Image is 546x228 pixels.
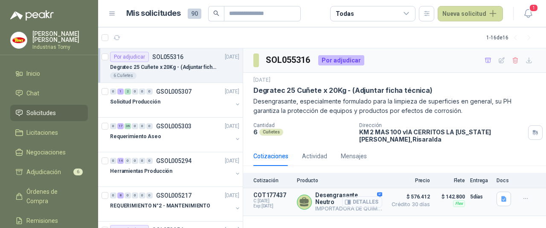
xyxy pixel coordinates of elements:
[336,9,354,18] div: Todas
[117,123,124,129] div: 17
[26,187,80,206] span: Órdenes de Compra
[10,105,88,121] a: Solicitudes
[253,151,288,161] div: Cotizaciones
[110,98,160,106] p: Solicitud Producción
[139,89,145,95] div: 0
[156,158,192,164] p: GSOL005294
[117,192,124,198] div: 8
[110,72,136,79] div: 6 Cuñetes
[146,89,153,95] div: 0
[253,192,292,198] p: COT177437
[315,205,382,212] p: IMPORTADORA DE QUIMICOS DUNAMIS SAS
[253,97,536,115] p: Desengrasante, especialmente formulado para la limpieza de superficies en general, su PH garantiz...
[10,184,88,209] a: Órdenes de Compra
[318,55,364,65] div: Por adjudicar
[470,192,491,202] p: 5 días
[10,85,88,101] a: Chat
[387,202,430,207] span: Crédito 30 días
[253,76,270,84] p: [DATE]
[266,53,311,67] h3: SOL055316
[26,167,61,177] span: Adjudicación
[73,169,83,175] span: 6
[453,200,465,207] div: Flex
[26,108,56,118] span: Solicitudes
[110,52,149,62] div: Por adjudicar
[132,158,138,164] div: 0
[132,192,138,198] div: 0
[139,192,145,198] div: 0
[225,192,239,200] p: [DATE]
[32,31,88,43] p: [PERSON_NAME] [PERSON_NAME]
[110,89,116,95] div: 0
[225,122,239,130] p: [DATE]
[259,129,283,136] div: Cuñetes
[341,151,367,161] div: Mensajes
[156,123,192,129] p: GSOL005303
[110,167,172,175] p: Herramientas Producción
[253,122,352,128] p: Cantidad
[117,158,124,164] div: 14
[156,89,192,95] p: GSOL005307
[253,198,292,204] span: C: [DATE]
[225,53,239,61] p: [DATE]
[253,178,292,184] p: Cotización
[387,192,430,202] span: $ 576.412
[26,89,39,98] span: Chat
[110,192,116,198] div: 0
[435,178,465,184] p: Flete
[146,123,153,129] div: 0
[110,63,216,71] p: Degratec 25 Cuñete x 20Kg - (Adjuntar ficha técnica)
[152,54,183,60] p: SOL055316
[146,158,153,164] div: 0
[132,123,138,129] div: 0
[342,196,382,208] button: Detalles
[302,151,327,161] div: Actividad
[10,10,54,21] img: Logo peakr
[253,128,258,136] p: 6
[26,128,58,137] span: Licitaciones
[146,192,153,198] div: 0
[359,122,525,128] p: Dirección
[132,89,138,95] div: 0
[117,89,124,95] div: 1
[139,123,145,129] div: 0
[213,10,219,16] span: search
[253,86,433,95] p: Degratec 25 Cuñete x 20Kg - (Adjuntar ficha técnica)
[110,156,241,183] a: 0 14 0 0 0 0 GSOL005294[DATE] Herramientas Producción
[315,192,382,205] p: Desengrasante Neutro
[110,202,210,210] p: REQUERIMIENTO N°2 - MANTENIMIENTO
[26,148,66,157] span: Negociaciones
[497,178,514,184] p: Docs
[225,157,239,165] p: [DATE]
[110,133,161,141] p: Requerimiento Aseo
[529,4,538,12] span: 1
[110,123,116,129] div: 0
[10,144,88,160] a: Negociaciones
[32,44,88,50] p: Industrias Tomy
[10,164,88,180] a: Adjudicación6
[359,128,525,143] p: KM 2 MAS 100 vIA CERRITOS LA [US_STATE] [PERSON_NAME] , Risaralda
[253,204,292,209] span: Exp: [DATE]
[188,9,201,19] span: 90
[486,31,536,44] div: 1 - 16 de 16
[387,178,430,184] p: Precio
[435,192,465,202] p: $ 142.800
[11,32,27,48] img: Company Logo
[10,124,88,141] a: Licitaciones
[110,190,241,218] a: 0 8 0 0 0 0 GSOL005217[DATE] REQUERIMIENTO N°2 - MANTENIMIENTO
[297,178,382,184] p: Producto
[125,192,131,198] div: 0
[125,123,131,129] div: 36
[110,121,241,148] a: 0 17 36 0 0 0 GSOL005303[DATE] Requerimiento Aseo
[225,88,239,96] p: [DATE]
[470,178,491,184] p: Entrega
[110,158,116,164] div: 0
[156,192,192,198] p: GSOL005217
[438,6,503,21] button: Nueva solicitud
[126,7,181,20] h1: Mis solicitudes
[98,48,243,83] a: Por adjudicarSOL055316[DATE] Degratec 25 Cuñete x 20Kg - (Adjuntar ficha técnica)6 Cuñetes
[26,69,40,78] span: Inicio
[125,158,131,164] div: 0
[125,89,131,95] div: 2
[10,65,88,82] a: Inicio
